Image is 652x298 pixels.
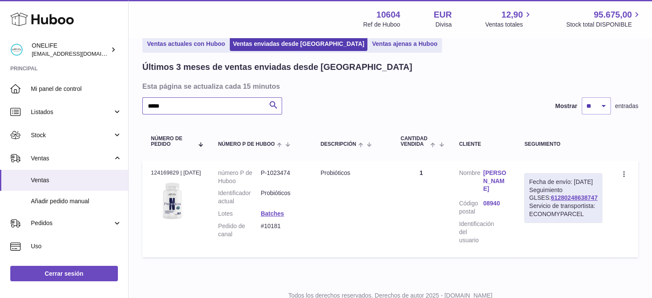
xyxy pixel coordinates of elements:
[261,210,284,217] a: Batches
[502,9,523,21] span: 12,90
[485,9,533,29] a: 12,90 Ventas totales
[10,266,118,281] a: Cerrar sesión
[483,199,507,208] a: 08940
[31,197,122,205] span: Añadir pedido manual
[261,189,303,205] dd: Probióticos
[524,173,602,223] div: Seguimiento GLSES:
[218,169,261,185] dt: número P de Huboo
[321,141,356,147] span: Descripción
[369,37,441,51] a: Ventas ajenas a Huboo
[32,50,126,57] span: [EMAIL_ADDRESS][DOMAIN_NAME]
[594,9,632,21] span: 95.675,00
[459,169,483,196] dt: Nombre
[555,102,577,110] label: Mostrar
[459,220,483,244] dt: Identificación del usuario
[144,37,228,51] a: Ventas actuales con Huboo
[31,219,113,227] span: Pedidos
[529,178,598,186] div: Fecha de envío: [DATE]
[485,21,533,29] span: Ventas totales
[32,42,109,58] div: ONELIFE
[566,9,642,29] a: 95.675,00 Stock total DISPONIBLE
[321,169,384,177] div: Probióticos
[524,141,602,147] div: Seguimiento
[31,131,113,139] span: Stock
[151,136,193,147] span: Número de pedido
[218,141,275,147] span: número P de Huboo
[376,9,400,21] strong: 10604
[434,9,452,21] strong: EUR
[483,169,507,193] a: [PERSON_NAME]
[151,179,194,222] img: 106041736935981.png
[142,81,636,91] h3: Esta página se actualiza cada 15 minutos
[400,136,428,147] span: Cantidad vendida
[436,21,452,29] div: Divisa
[218,189,261,205] dt: Identificador actual
[230,37,367,51] a: Ventas enviadas desde [GEOGRAPHIC_DATA]
[31,108,113,116] span: Listados
[392,160,450,257] td: 1
[218,210,261,218] dt: Lotes
[142,61,412,73] h2: Últimos 3 meses de ventas enviadas desde [GEOGRAPHIC_DATA]
[363,21,400,29] div: Ref de Huboo
[261,222,303,238] dd: #10181
[151,169,201,177] div: 124169829 | [DATE]
[529,202,598,218] div: Servicio de transportista: ECONOMYPARCEL
[551,194,598,201] a: 61280248638747
[31,85,122,93] span: Mi panel de control
[31,242,122,250] span: Uso
[31,154,113,163] span: Ventas
[10,43,23,56] img: internalAdmin-10604@internal.huboo.com
[31,176,122,184] span: Ventas
[218,222,261,238] dt: Pedido de canal
[261,169,303,185] dd: P-1023474
[459,199,483,216] dt: Código postal
[566,21,642,29] span: Stock total DISPONIBLE
[615,102,638,110] span: entradas
[459,141,508,147] div: Cliente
